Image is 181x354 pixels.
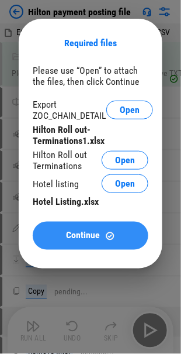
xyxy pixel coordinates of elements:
[33,222,148,250] button: ContinueContinue
[33,99,106,121] div: Export ZOC_CHAIN_DETAIL
[33,37,148,49] div: Required files
[33,178,79,190] div: Hotel listing
[120,105,140,115] span: Open
[33,196,148,207] div: Hotel Listing.xlsx
[33,124,148,146] div: Hilton Roll out-Terminations1.xlsx
[33,149,102,171] div: Hilton Roll out Terminations
[106,101,153,119] button: Open
[115,156,135,165] span: Open
[33,65,148,87] div: Please use “Open” to attach the files, then click Continue
[102,174,148,193] button: Open
[67,231,100,240] span: Continue
[105,231,115,241] img: Continue
[115,179,135,188] span: Open
[102,151,148,170] button: Open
